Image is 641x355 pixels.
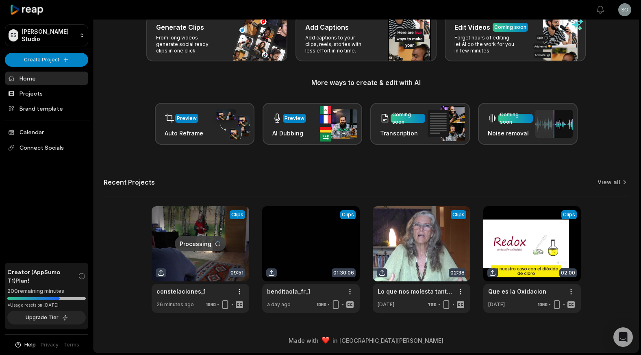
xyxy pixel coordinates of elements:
span: Creator (AppSumo T1) Plan! [7,268,78,285]
a: benditaola_fr_1 [267,287,310,296]
a: Calendar [5,125,88,139]
img: ai_dubbing.png [320,106,357,142]
a: Brand template [5,102,88,115]
h3: More ways to create & edit with AI [104,78,628,87]
img: auto_reframe.png [212,108,250,140]
div: 200 remaining minutes [7,287,86,295]
a: Que es la Oxidacion [488,287,546,296]
h3: AI Dubbing [272,129,306,137]
span: Help [24,341,36,348]
button: Help [14,341,36,348]
h3: Generate Clips [156,22,204,32]
div: *Usage resets on [DATE] [7,302,86,308]
img: heart emoji [322,337,329,344]
a: View all [598,178,620,186]
h3: Edit Videos [454,22,490,32]
p: Forget hours of editing, let AI do the work for you in few minutes. [454,35,517,54]
img: noise_removal.png [535,110,573,138]
div: Preview [285,115,304,122]
a: constelaciones_1 [156,287,206,296]
a: Projects [5,87,88,100]
a: Privacy [41,341,59,348]
div: Preview [177,115,197,122]
div: Coming soon [392,111,424,126]
a: Home [5,72,88,85]
a: Terms [63,341,79,348]
h3: Auto Reframe [165,129,203,137]
button: Create Project [5,53,88,67]
a: Lo que nos molesta tanto del otro [378,287,452,296]
h3: Transcription [380,129,425,137]
p: From long videos generate social ready clips in one click. [156,35,219,54]
div: Made with in [GEOGRAPHIC_DATA][PERSON_NAME] [101,336,631,345]
h3: Add Captions [305,22,349,32]
h2: Recent Projects [104,178,155,186]
span: Connect Socials [5,140,88,155]
button: Upgrade Tier [7,311,86,325]
div: Coming soon [500,111,531,126]
p: Add captions to your clips, reels, stories with less effort in no time. [305,35,368,54]
h3: Noise removal [488,129,533,137]
div: Open Intercom Messenger [613,327,633,347]
img: transcription.png [428,106,465,141]
div: Coming soon [494,24,526,31]
div: ES [9,29,18,41]
p: [PERSON_NAME] Studio [22,28,76,43]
